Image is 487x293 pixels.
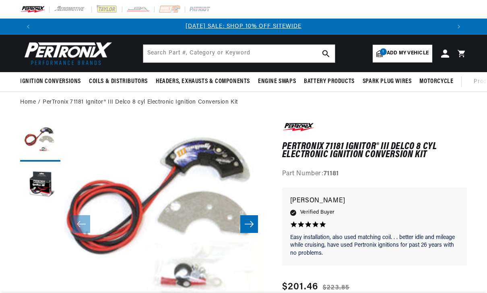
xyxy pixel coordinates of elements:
[20,166,60,206] button: Load image 2 in gallery view
[143,45,335,62] input: Search Part #, Category or Keyword
[387,50,429,57] span: Add my vehicle
[152,72,254,91] summary: Headers, Exhausts & Components
[451,19,467,35] button: Translation missing: en.sections.announcements.next_announcement
[20,98,467,107] nav: breadcrumbs
[72,215,90,233] button: Slide left
[156,77,250,86] span: Headers, Exhausts & Components
[323,283,350,293] s: $223.85
[282,143,467,159] h1: PerTronix 71181 Ignitor® III Delco 8 cyl Electronic Ignition Conversion Kit
[290,234,459,258] p: Easy installation, also used matching coil. . . better idle and mileage while cruising, have used...
[304,77,355,86] span: Battery Products
[290,195,459,207] p: [PERSON_NAME]
[186,23,301,29] a: [DATE] SALE: SHOP 10% OFF SITEWIDE
[20,19,36,35] button: Translation missing: en.sections.announcements.previous_announcement
[300,208,335,217] span: Verified Buyer
[43,98,238,107] a: PerTronix 71181 Ignitor® III Delco 8 cyl Electronic Ignition Conversion Kit
[254,72,300,91] summary: Engine Swaps
[282,169,467,179] div: Part Number:
[20,77,81,86] span: Ignition Conversions
[324,170,339,177] strong: 71181
[240,215,258,233] button: Slide right
[363,77,412,86] span: Spark Plug Wires
[419,77,453,86] span: Motorcycle
[20,121,60,162] button: Load image 1 in gallery view
[36,22,451,31] div: 1 of 3
[89,77,148,86] span: Coils & Distributors
[359,72,416,91] summary: Spark Plug Wires
[300,72,359,91] summary: Battery Products
[317,45,335,62] button: search button
[380,48,387,55] span: 1
[20,39,113,67] img: Pertronix
[373,45,432,62] a: 1Add my vehicle
[415,72,457,91] summary: Motorcycle
[20,98,36,107] a: Home
[258,77,296,86] span: Engine Swaps
[85,72,152,91] summary: Coils & Distributors
[36,22,451,31] div: Announcement
[20,72,85,91] summary: Ignition Conversions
